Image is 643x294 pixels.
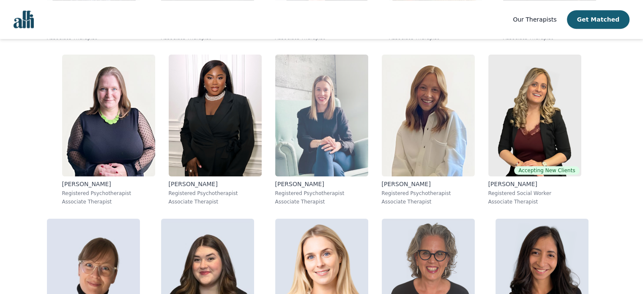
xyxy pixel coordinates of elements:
img: alli logo [14,11,34,28]
img: Kelly_Kozluk [382,55,475,176]
p: Registered Psychotherapist [275,190,368,197]
img: Rana_James [488,55,581,176]
button: Get Matched [567,10,629,29]
a: Rana_JamesAccepting New Clients[PERSON_NAME]Registered Social WorkerAssociate Therapist [482,48,588,212]
p: [PERSON_NAME] [169,180,262,188]
span: Accepting New Clients [514,166,579,175]
span: Our Therapists [513,16,556,23]
p: Associate Therapist [382,198,475,205]
p: Registered Psychotherapist [382,190,475,197]
a: Senam_Bruce-Kemevor[PERSON_NAME]Registered PsychotherapistAssociate Therapist [162,48,268,212]
a: Jessie_MacAlpine Shearer[PERSON_NAME]Registered PsychotherapistAssociate Therapist [55,48,162,212]
p: [PERSON_NAME] [275,180,368,188]
p: Registered Psychotherapist [169,190,262,197]
a: Our Therapists [513,14,556,25]
p: Registered Psychotherapist [62,190,155,197]
p: [PERSON_NAME] [382,180,475,188]
p: [PERSON_NAME] [62,180,155,188]
img: Senam_Bruce-Kemevor [169,55,262,176]
a: Kelly_Kozluk[PERSON_NAME]Registered PsychotherapistAssociate Therapist [375,48,482,212]
img: Jessie_MacAlpine Shearer [62,55,155,176]
p: [PERSON_NAME] [488,180,581,188]
img: Andreann_Gosselin [275,55,368,176]
p: Associate Therapist [62,198,155,205]
a: Andreann_Gosselin[PERSON_NAME]Registered PsychotherapistAssociate Therapist [268,48,375,212]
p: Registered Social Worker [488,190,581,197]
p: Associate Therapist [275,198,368,205]
p: Associate Therapist [488,198,581,205]
p: Associate Therapist [169,198,262,205]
